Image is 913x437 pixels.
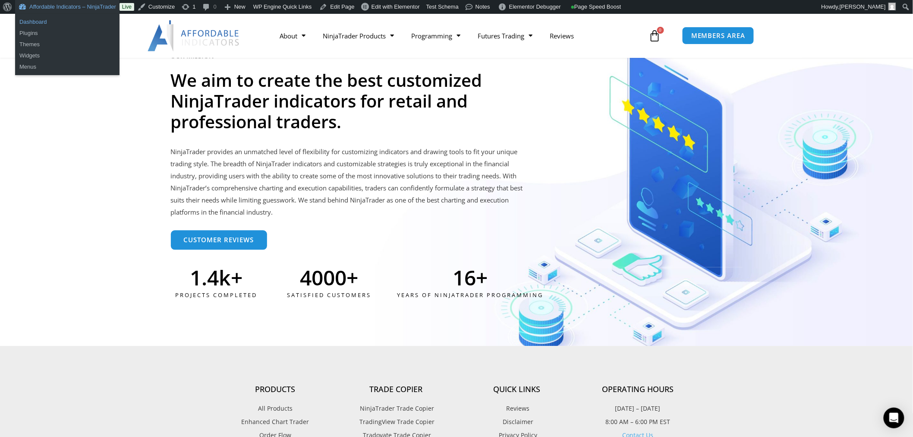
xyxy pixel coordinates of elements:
[577,403,698,414] p: [DATE] – [DATE]
[636,23,674,48] a: 0
[358,403,434,414] span: NinjaTrader Trade Copier
[300,267,347,288] span: 4000
[884,408,904,428] div: Open Intercom Messenger
[184,237,254,243] span: Customer Reviews
[219,267,261,288] span: k+
[15,16,120,28] a: Dashboard
[382,288,558,302] div: Years of ninjatrader programming
[171,146,527,218] p: NinjaTrader provides an unmatched level of flexibility for customizing indicators and drawing too...
[336,403,456,414] a: NinjaTrader Trade Copier
[171,70,514,132] h2: We aim to create the best customized NinjaTrader indicators for retail and professional traders.
[15,39,120,50] a: Themes
[840,3,886,10] span: [PERSON_NAME]
[469,26,541,46] a: Futures Trading
[371,3,420,10] span: Edit with Elementor
[171,52,743,60] h6: OUR MISSION
[15,36,120,75] ul: Affordable Indicators – NinjaTrader
[682,27,754,44] a: MEMBERS AREA
[358,416,435,427] span: TradingView Trade Copier
[504,403,530,414] span: Reviews
[271,26,314,46] a: About
[336,385,456,394] h4: Trade Copier
[148,20,240,51] img: LogoAI | Affordable Indicators – NinjaTrader
[456,385,577,394] h4: Quick Links
[476,267,558,288] span: +
[657,27,664,34] span: 0
[171,288,261,302] div: Projects Completed
[403,26,469,46] a: Programming
[577,416,698,427] p: 8:00 AM – 6:00 PM EST
[577,385,698,394] h4: Operating Hours
[501,416,533,427] span: Disclaimer
[15,14,120,41] ul: Affordable Indicators – NinjaTrader
[314,26,403,46] a: NinjaTrader Products
[271,26,646,46] nav: Menu
[258,403,293,414] span: All Products
[215,403,336,414] a: All Products
[15,50,120,61] a: Widgets
[15,28,120,39] a: Plugins
[347,267,395,288] span: +
[691,32,745,39] span: MEMBERS AREA
[336,416,456,427] a: TradingView Trade Copier
[453,267,476,288] span: 16
[264,288,395,302] div: Satisfied Customers
[215,416,336,427] a: Enhanced Chart Trader
[541,26,582,46] a: Reviews
[15,61,120,73] a: Menus
[215,385,336,394] h4: Products
[456,416,577,427] a: Disclaimer
[190,267,219,288] span: 1.4
[120,3,134,11] a: Live
[171,230,267,250] a: Customer Reviews
[242,416,309,427] span: Enhanced Chart Trader
[456,403,577,414] a: Reviews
